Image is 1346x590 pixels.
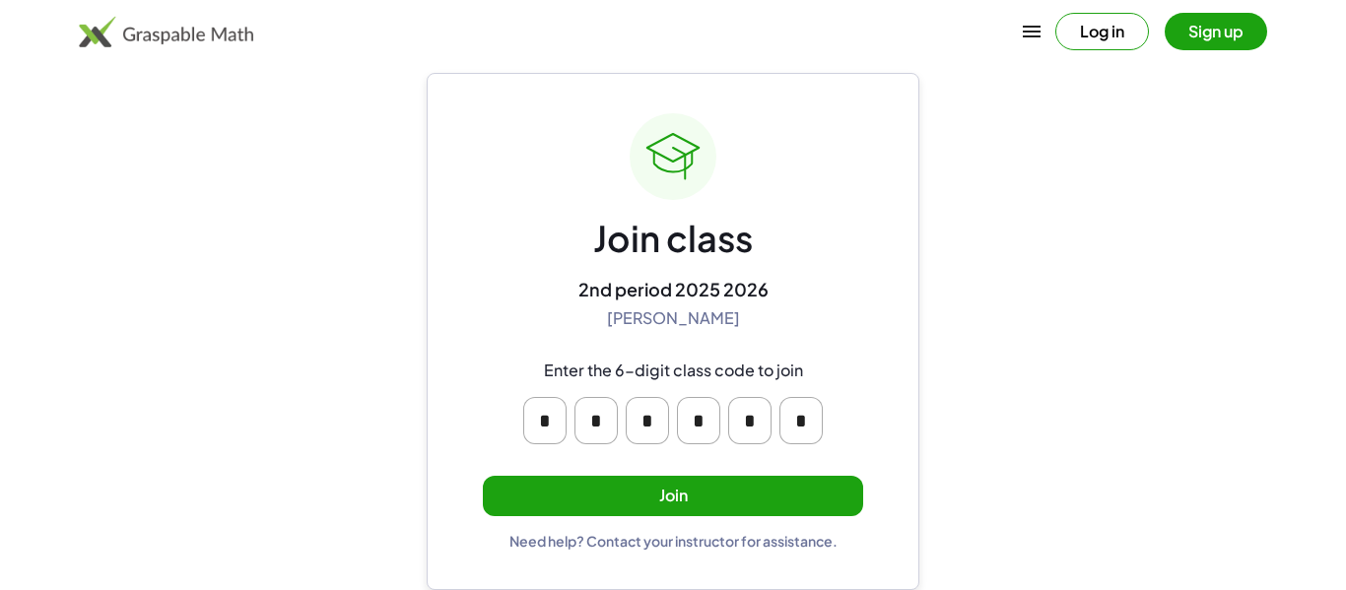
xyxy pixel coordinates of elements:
button: Join [483,476,863,516]
input: Please enter OTP character 3 [626,397,669,444]
button: Log in [1055,13,1149,50]
input: Please enter OTP character 5 [728,397,772,444]
div: [PERSON_NAME] [607,308,740,329]
button: Sign up [1165,13,1267,50]
input: Please enter OTP character 4 [677,397,720,444]
div: Join class [593,216,753,262]
div: Need help? Contact your instructor for assistance. [509,532,838,550]
div: 2nd period 2025 2026 [578,278,769,300]
input: Please enter OTP character 2 [574,397,618,444]
div: Enter the 6-digit class code to join [544,361,803,381]
input: Please enter OTP character 6 [779,397,823,444]
input: Please enter OTP character 1 [523,397,567,444]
